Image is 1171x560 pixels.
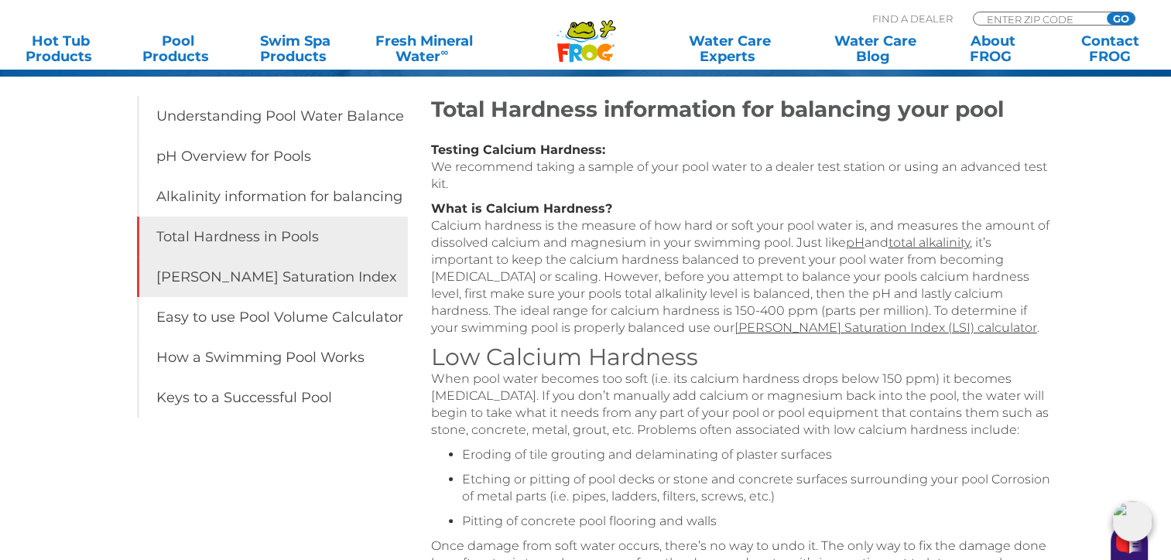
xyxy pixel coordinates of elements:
p: Calcium hardness is the measure of how hard or soft your pool water is, and measures the amount o... [431,200,1050,336]
a: [PERSON_NAME] Saturation Index [137,257,408,297]
a: How a Swimming Pool Works [137,337,408,377]
a: Water CareExperts [656,33,803,64]
input: Zip Code Form [985,12,1090,26]
sup: ∞ [440,46,448,58]
a: Fresh MineralWater∞ [368,33,481,64]
a: Alkalinity information for balancing [137,176,408,217]
a: total alkalinity [889,235,970,250]
a: Water CareBlog [830,33,921,64]
a: Easy to use Pool Volume Calculator [137,297,408,337]
strong: What is Calcium Hardness? [431,201,612,216]
li: Pitting of concrete pool flooring and walls [462,513,1050,530]
p: When pool water becomes too soft (i.e. its calcium hardness drops below 150 ppm) it becomes [MEDI... [431,370,1050,439]
strong: Testing Calcium Hardness: [431,142,605,157]
a: Total Hardness in Pools [137,217,408,257]
a: ContactFROG [1064,33,1156,64]
p: Find A Dealer [872,12,953,26]
img: openIcon [1112,501,1152,541]
li: Eroding of tile grouting and delaminating of plaster surfaces [462,446,1050,463]
a: Understanding Pool Water Balance [137,96,408,136]
a: pH [846,235,865,250]
a: [PERSON_NAME] Saturation Index (LSI) calculator [734,320,1037,335]
a: AboutFROG [947,33,1039,64]
a: Swim SpaProducts [250,33,341,64]
h2: Total Hardness information for balancing your pool [431,96,1050,122]
a: Keys to a Successful Pool [137,377,408,418]
li: Etching or pitting of pool decks or stone and concrete surfaces surrounding your pool Corrosion o... [462,471,1050,505]
a: Hot TubProducts [15,33,107,64]
a: PoolProducts [133,33,224,64]
a: pH Overview for Pools [137,136,408,176]
p: We recommend taking a sample of your pool water to a dealer test station or using an advanced tes... [431,142,1050,193]
input: GO [1107,12,1135,25]
h3: Low Calcium Hardness [431,344,1050,370]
